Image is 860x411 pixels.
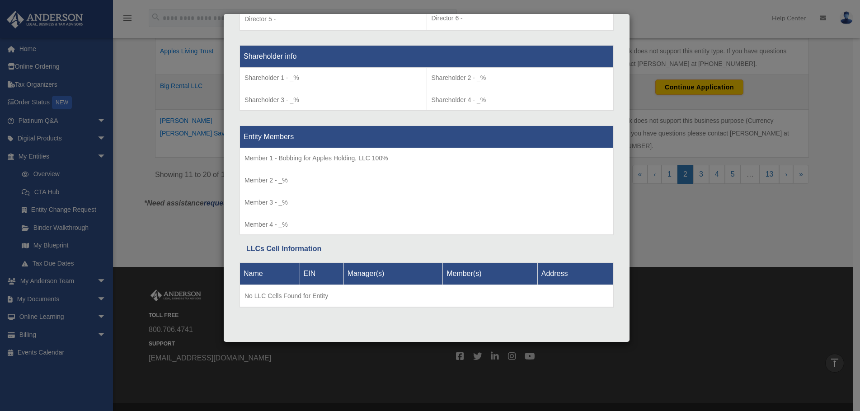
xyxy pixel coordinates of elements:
th: Shareholder info [240,46,614,68]
td: No LLC Cells Found for Entity [240,285,614,308]
div: LLCs Cell Information [246,243,607,255]
th: Member(s) [443,263,538,285]
p: Shareholder 3 - _% [244,94,422,106]
p: Shareholder 4 - _% [432,94,609,106]
th: EIN [300,263,343,285]
th: Address [537,263,613,285]
th: Entity Members [240,126,614,148]
th: Name [240,263,300,285]
p: Director 6 - [432,13,609,24]
p: Shareholder 1 - _% [244,72,422,84]
p: Member 3 - _% [244,197,609,208]
p: Member 2 - _% [244,175,609,186]
p: Shareholder 2 - _% [432,72,609,84]
th: Manager(s) [343,263,443,285]
p: Member 1 - Bobbing for Apples Holding, LLC 100% [244,153,609,164]
p: Member 4 - _% [244,219,609,230]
